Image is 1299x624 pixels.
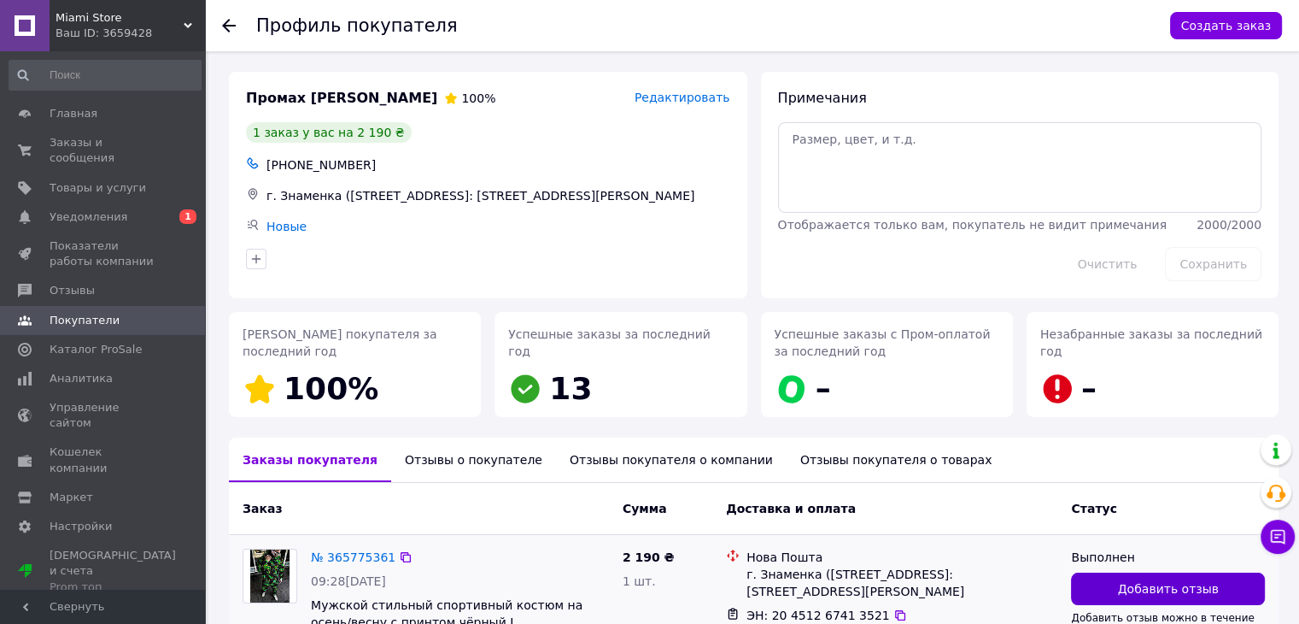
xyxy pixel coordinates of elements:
[1071,502,1116,515] span: Статус
[50,548,176,595] span: [DEMOGRAPHIC_DATA] и счета
[556,438,787,482] div: Отзывы покупателя о компании
[778,90,867,106] span: Примечания
[50,490,93,505] span: Маркет
[243,327,437,358] span: [PERSON_NAME] покупателя за последний год
[391,438,556,482] div: Отзывы о покупателе
[256,15,458,36] h1: Профиль покупателя
[50,238,158,269] span: Показатели работы компании
[243,549,297,603] a: Фото товару
[1081,371,1097,406] span: –
[50,106,97,121] span: Главная
[56,26,205,41] div: Ваш ID: 3659428
[266,220,307,233] a: Новые
[50,371,113,386] span: Аналитика
[179,209,196,224] span: 1
[1197,218,1261,232] span: 2000 / 2000
[50,444,158,475] span: Кошелек компании
[1071,549,1265,566] div: Выполнен
[775,327,991,358] span: Успешные заказы с Пром-оплатой за последний год
[1071,573,1265,605] button: Добавить отзыв
[778,218,1167,232] span: Отображается только вам, покупатель не видит примечания
[635,91,730,104] span: Редактировать
[246,122,412,143] div: 1 заказ у вас на 2 190 ₴
[1261,520,1295,554] button: Чат с покупателем
[263,184,734,208] div: г. Знаменка ([STREET_ADDRESS]: [STREET_ADDRESS][PERSON_NAME]
[229,438,391,482] div: Заказы покупателя
[461,91,495,105] span: 100%
[311,574,386,588] span: 09:28[DATE]
[50,342,142,357] span: Каталог ProSale
[1118,580,1219,598] span: Добавить отзыв
[250,550,290,603] img: Фото товару
[50,283,95,298] span: Отзывы
[508,327,711,358] span: Успешные заказы за последний год
[1170,12,1282,39] button: Создать заказ
[746,609,890,622] span: ЭН: 20 4512 6741 3521
[623,502,667,515] span: Сумма
[50,400,158,431] span: Управление сайтом
[549,371,592,406] span: 13
[50,519,112,534] span: Настройки
[623,574,656,588] span: 1 шт.
[623,550,675,564] span: 2 190 ₴
[222,17,236,34] div: Вернуться назад
[787,438,1006,482] div: Отзывы покупателя о товарах
[50,313,120,328] span: Покупатели
[746,549,1057,566] div: Нова Пошта
[246,89,437,109] span: Промах [PERSON_NAME]
[1040,327,1262,358] span: Незабранные заказы за последний год
[284,371,378,406] span: 100%
[50,580,176,595] div: Prom топ
[50,180,146,196] span: Товары и услуги
[816,371,831,406] span: –
[9,60,202,91] input: Поиск
[56,10,184,26] span: Miami Store
[726,502,856,515] span: Доставка и оплата
[50,135,158,166] span: Заказы и сообщения
[50,209,127,225] span: Уведомления
[263,153,734,177] div: [PHONE_NUMBER]
[746,566,1057,600] div: г. Знаменка ([STREET_ADDRESS]: [STREET_ADDRESS][PERSON_NAME]
[311,550,395,564] a: № 365775361
[243,502,282,515] span: Заказ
